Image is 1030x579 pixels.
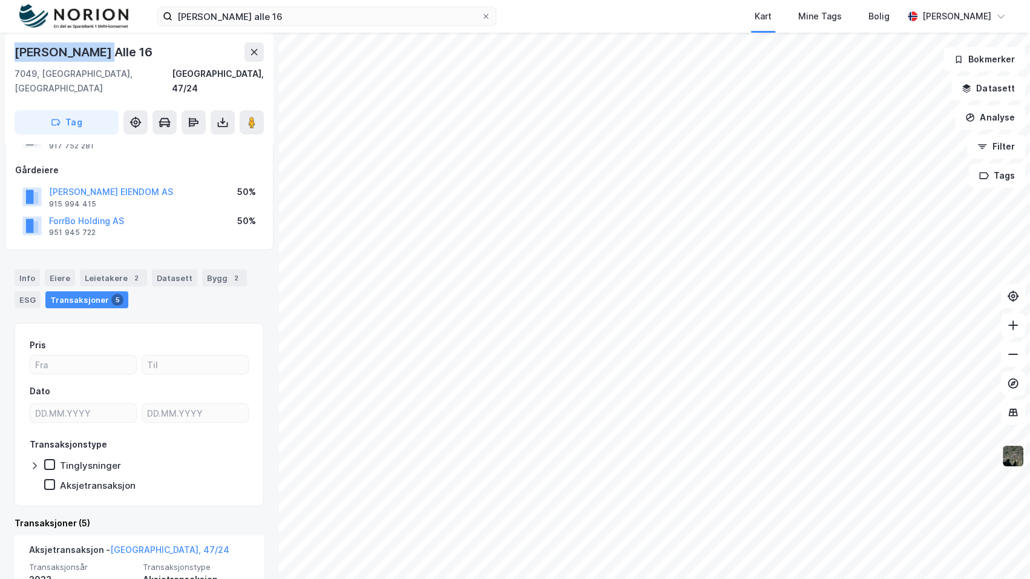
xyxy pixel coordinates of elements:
[868,9,890,24] div: Bolig
[30,338,46,352] div: Pris
[951,76,1025,101] button: Datasett
[143,562,249,572] span: Transaksjonstype
[45,270,75,286] div: Eiere
[15,163,263,177] div: Gårdeiere
[237,185,256,199] div: 50%
[110,544,229,555] a: [GEOGRAPHIC_DATA], 47/24
[49,141,94,151] div: 917 752 281
[30,437,107,452] div: Transaksjonstype
[60,480,136,491] div: Aksjetransaksjon
[798,9,842,24] div: Mine Tags
[172,67,264,96] div: [GEOGRAPHIC_DATA], 47/24
[15,42,155,62] div: [PERSON_NAME] Alle 16
[943,47,1025,71] button: Bokmerker
[30,384,50,399] div: Dato
[30,356,136,374] input: Fra
[30,404,136,422] input: DD.MM.YYYY
[142,356,248,374] input: Til
[237,214,256,228] div: 50%
[15,291,41,308] div: ESG
[49,228,96,237] div: 951 945 722
[142,404,248,422] input: DD.MM.YYYY
[29,543,229,562] div: Aksjetransaksjon -
[130,272,142,284] div: 2
[969,164,1025,188] button: Tags
[922,9,991,24] div: [PERSON_NAME]
[45,291,128,308] div: Transaksjoner
[955,105,1025,130] button: Analyse
[29,562,136,572] span: Transaksjonsår
[755,9,772,24] div: Kart
[111,294,123,306] div: 5
[172,7,481,25] input: Søk på adresse, matrikkel, gårdeiere, leietakere eller personer
[19,4,128,29] img: norion-logo.80e7a08dc31c2e691866.png
[152,270,197,286] div: Datasett
[967,134,1025,159] button: Filter
[15,516,264,531] div: Transaksjoner (5)
[60,460,121,471] div: Tinglysninger
[15,67,172,96] div: 7049, [GEOGRAPHIC_DATA], [GEOGRAPHIC_DATA]
[15,270,40,286] div: Info
[1002,445,1025,468] img: 9k=
[969,521,1030,579] iframe: Chat Widget
[230,272,242,284] div: 2
[80,270,147,286] div: Leietakere
[49,199,96,209] div: 915 994 415
[969,521,1030,579] div: Kontrollprogram for chat
[15,110,119,134] button: Tag
[202,270,247,286] div: Bygg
